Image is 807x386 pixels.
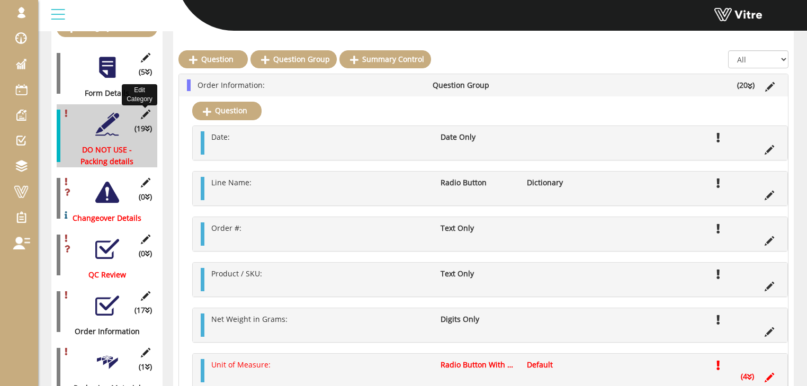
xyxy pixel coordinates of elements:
[57,87,149,99] div: Form Details
[522,177,607,188] li: Dictionary
[57,144,149,167] div: DO NOT USE - Packing details
[139,248,152,259] span: (0 )
[522,359,607,371] li: Default
[435,177,521,188] li: Radio Button
[139,66,152,78] span: (5 )
[211,314,288,324] span: Net Weight in Grams:
[139,361,152,373] span: (1 )
[122,84,157,105] div: Edit Category
[732,79,760,91] li: (20 )
[192,102,262,120] a: Question
[427,79,516,91] li: Question Group
[211,360,271,370] span: Unit of Measure:
[339,50,431,68] a: Summary Control
[57,326,149,337] div: Order Information
[435,131,521,143] li: Date Only
[139,191,152,203] span: (0 )
[211,268,262,279] span: Product / SKU:
[134,304,152,316] span: (17 )
[57,269,149,281] div: QC Review
[134,123,152,134] span: (19 )
[198,80,265,90] span: Order Information:
[211,132,230,142] span: Date:
[178,50,248,68] a: Question
[211,223,241,233] span: Order #:
[211,177,252,187] span: Line Name:
[57,212,149,224] div: Changeover Details
[435,313,521,325] li: Digits Only
[250,50,337,68] a: Question Group
[435,268,521,280] li: Text Only
[435,222,521,234] li: Text Only
[736,371,759,382] li: (4 )
[435,359,521,371] li: Radio Button With Options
